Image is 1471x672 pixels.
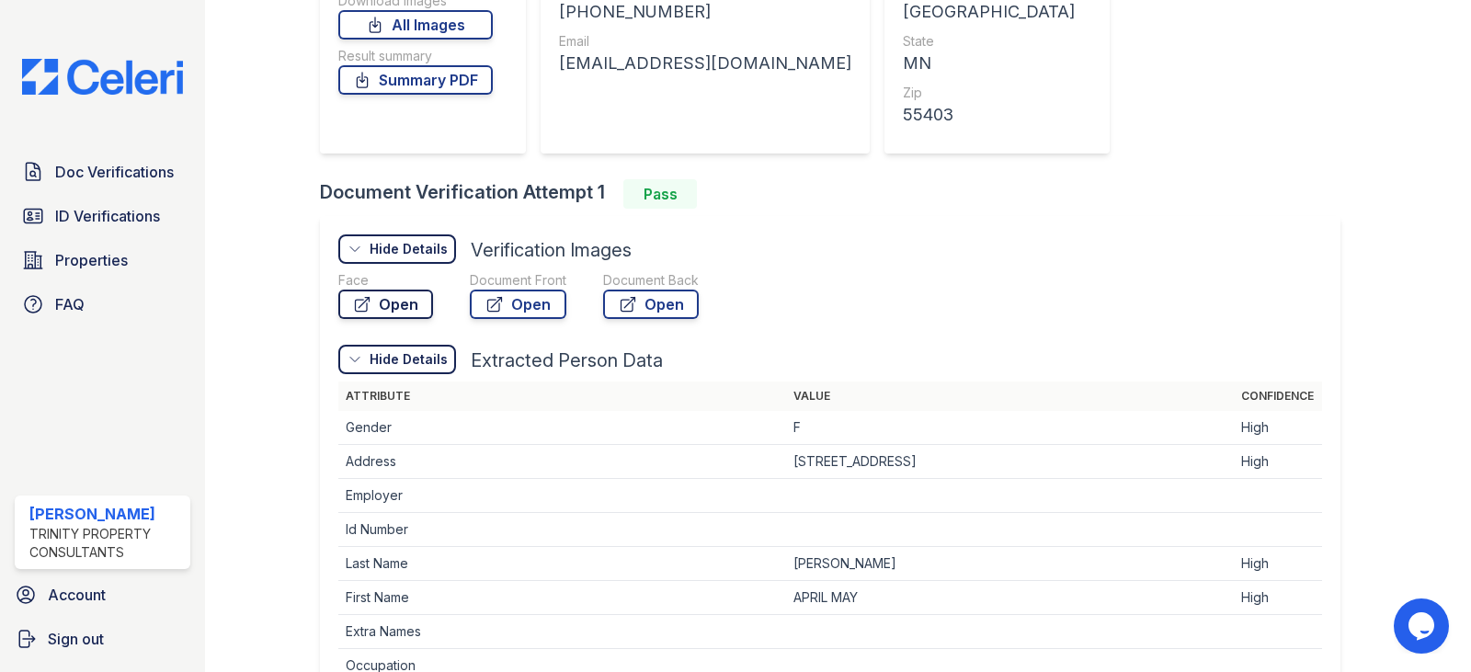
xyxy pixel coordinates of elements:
iframe: chat widget [1394,598,1453,654]
td: Employer [338,479,786,513]
div: Zip [903,84,1091,102]
span: Sign out [48,628,104,650]
td: Id Number [338,513,786,547]
span: Account [48,584,106,606]
div: Face [338,271,433,290]
div: Hide Details [370,350,448,369]
a: Open [603,290,699,319]
div: [PERSON_NAME] [29,503,183,525]
a: Summary PDF [338,65,493,95]
th: Attribute [338,382,786,411]
td: Gender [338,411,786,445]
th: Value [786,382,1234,411]
td: Address [338,445,786,479]
a: Properties [15,242,190,279]
div: State [903,32,1091,51]
td: Extra Names [338,615,786,649]
td: [STREET_ADDRESS] [786,445,1234,479]
span: ID Verifications [55,205,160,227]
a: Sign out [7,621,198,657]
td: High [1234,411,1322,445]
div: Hide Details [370,240,448,258]
span: FAQ [55,293,85,315]
td: APRIL MAY [786,581,1234,615]
div: Document Verification Attempt 1 [320,179,1355,209]
td: First Name [338,581,786,615]
a: FAQ [15,286,190,323]
a: Open [470,290,566,319]
img: CE_Logo_Blue-a8612792a0a2168367f1c8372b55b34899dd931a85d93a1a3d3e32e68fde9ad4.png [7,59,198,95]
td: Last Name [338,547,786,581]
div: Result summary [338,47,493,65]
a: Open [338,290,433,319]
td: [PERSON_NAME] [786,547,1234,581]
div: 55403 [903,102,1091,128]
td: F [786,411,1234,445]
div: Verification Images [471,237,632,263]
div: Pass [623,179,697,209]
span: Properties [55,249,128,271]
div: Trinity Property Consultants [29,525,183,562]
div: MN [903,51,1091,76]
td: High [1234,581,1322,615]
a: All Images [338,10,493,40]
td: High [1234,445,1322,479]
a: Account [7,576,198,613]
span: Doc Verifications [55,161,174,183]
a: ID Verifications [15,198,190,234]
td: High [1234,547,1322,581]
div: Document Back [603,271,699,290]
div: [EMAIL_ADDRESS][DOMAIN_NAME] [559,51,851,76]
th: Confidence [1234,382,1322,411]
div: Document Front [470,271,566,290]
div: Email [559,32,851,51]
a: Doc Verifications [15,154,190,190]
div: Extracted Person Data [471,347,663,373]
